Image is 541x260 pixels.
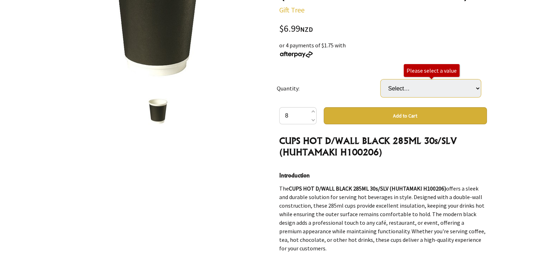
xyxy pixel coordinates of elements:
img: CUPS HOT D/WALL BLACK 285ML 30s/SLV (HUHTAMAKI H100206) [143,98,174,125]
a: Gift Tree [279,5,304,14]
img: Afterpay [279,51,313,58]
span: NZD [300,25,313,33]
div: Please select a value [407,67,457,74]
td: Quantity: [277,69,381,107]
strong: CUPS HOT D/WALL BLACK 285ML 30s/SLV (HUHTAMAKI H100206) [279,135,457,157]
button: Add to Cart [324,107,487,124]
p: The offers a sleek and durable solution for serving hot beverages in style. Designed with a doubl... [279,184,487,253]
strong: Introduction [279,172,310,179]
div: or 4 payments of $1.75 with [279,41,487,58]
strong: CUPS HOT D/WALL BLACK 285ML 30s/SLV (HUHTAMAKI H100206) [289,185,446,192]
div: $6.99 [279,24,487,34]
